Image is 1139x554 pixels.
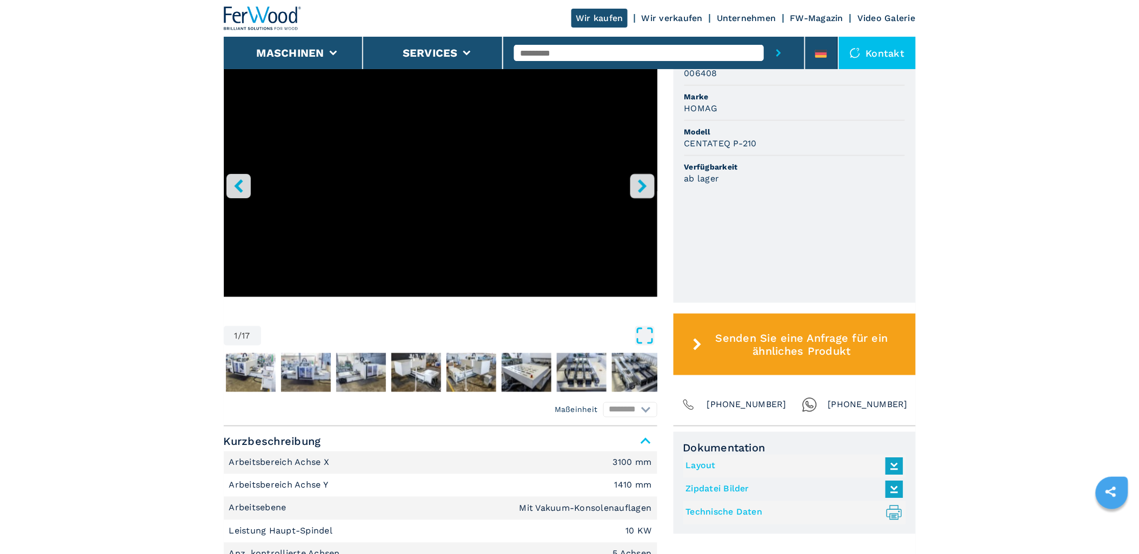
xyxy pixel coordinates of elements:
[279,351,333,394] button: Go to Slide 3
[681,397,696,413] img: Phone
[224,351,657,394] nav: Thumbnail Navigation
[389,351,443,394] button: Go to Slide 5
[502,353,551,392] img: 4098d50a6201dbf44c063dee05ae6812
[707,397,787,413] span: [PHONE_NUMBER]
[1093,505,1131,546] iframe: Chat
[444,351,498,394] button: Go to Slide 6
[224,53,657,297] iframe: Centro Di Lavoro A 5 Assi in azione - HOMAG CENTATEQ P-210 - Ferwoodgroup - 006408
[257,46,324,59] button: Maschinen
[613,458,652,467] em: 3100 mm
[684,172,720,185] h3: ab lager
[226,353,276,392] img: b8e70ec791c94352639cb3bd464779ea
[229,502,289,514] p: Arbeitsebene
[227,174,251,198] button: left-button
[684,91,905,102] span: Marke
[224,6,302,30] img: Ferwood
[224,351,278,394] button: Go to Slide 2
[242,332,250,340] span: 17
[684,67,718,79] h3: 006408
[684,161,905,172] span: Verfügbarkeit
[571,9,628,28] a: Wir kaufen
[625,527,651,536] em: 10 KW
[790,13,844,23] a: FW-Magazin
[686,457,898,475] a: Layout
[857,13,915,23] a: Video Galerie
[706,332,897,357] span: Senden Sie eine Anfrage für ein ähnliches Produkt
[264,326,655,346] button: Open Fullscreen
[850,48,861,58] img: Kontakt
[686,504,898,522] a: Technische Daten
[1097,478,1124,505] a: sharethis
[684,137,757,150] h3: CENTATEQ P-210
[403,46,458,59] button: Services
[281,353,331,392] img: af9ba02f48a18966017635ad41eba35f
[519,504,652,513] em: Mit Vakuum-Konsolenauflagen
[642,13,703,23] a: Wir verkaufen
[764,37,794,69] button: submit-button
[229,525,336,537] p: Leistung Haupt-Spindel
[674,314,916,375] button: Senden Sie eine Anfrage für ein ähnliches Produkt
[224,53,657,315] div: Go to Slide 1
[235,332,238,340] span: 1
[229,479,331,491] p: Arbeitsbereich Achse Y
[828,397,908,413] span: [PHONE_NUMBER]
[717,13,776,23] a: Unternehmen
[839,37,916,69] div: Kontakt
[612,353,662,392] img: 224802af915bf1bb51bda9fc118d2a51
[555,404,598,415] em: Maßeinheit
[630,174,655,198] button: right-button
[229,457,332,469] p: Arbeitsbereich Achse X
[684,126,905,137] span: Modell
[683,442,906,455] span: Dokumentation
[686,481,898,498] a: Zipdatei Bilder
[684,102,718,114] h3: HOMAG
[615,481,652,490] em: 1410 mm
[224,432,657,451] span: Kurzbeschreibung
[336,353,386,392] img: ae4c4c4c1a5c617cc567820fdd74583a
[391,353,441,392] img: 7f21cd57857537a9ccf8406a7b0828ee
[610,351,664,394] button: Go to Slide 9
[238,332,242,340] span: /
[334,351,388,394] button: Go to Slide 4
[499,351,554,394] button: Go to Slide 7
[555,351,609,394] button: Go to Slide 8
[557,353,607,392] img: 99bf7b6252eb047b3783ae0bb856923f
[447,353,496,392] img: 749f5dacf73fe7b6a2721222fb683702
[802,397,817,413] img: Whatsapp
